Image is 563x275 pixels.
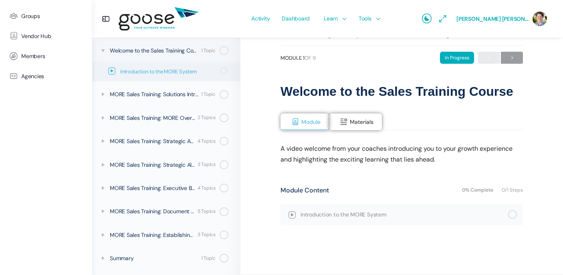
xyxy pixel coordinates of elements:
[440,52,474,64] div: In Progress
[92,248,240,269] a: Summary 1 Topic
[501,53,523,63] span: →
[280,84,523,99] h1: Welcome to the Sales Training Course
[523,237,563,275] iframe: Chat Widget
[110,160,195,169] div: MORE Sales Training: Strategic Alignment Plan
[198,184,216,192] div: 4 Topics
[110,137,195,146] div: MORE Sales Training: Strategic Analysis
[110,254,199,263] div: Summary
[21,73,44,80] span: Agencies
[305,55,316,61] span: of 9
[502,188,523,192] span: 0/1 Steps
[92,224,240,245] a: MORE Sales Training: Establishing Healthy Habits 3 Topics
[110,184,195,192] div: MORE Sales Training: Executive Briefing
[92,131,240,152] a: MORE Sales Training: Strategic Analysis 4 Topics
[92,84,240,105] a: MORE Sales Training: Solutions Introduced 1 Topic
[110,46,199,55] div: Welcome to the Sales Training Course
[198,114,216,121] div: 2 Topics
[4,6,88,26] a: Groups
[92,178,240,198] a: MORE Sales Training: Executive Briefing 4 Topics
[350,118,373,125] span: Materials
[92,40,240,61] a: Welcome to the Sales Training Course 1 Topic
[280,204,523,225] a: Not completed Introduction to the MORE System
[120,68,215,76] span: Introduction to the MORE System
[280,144,513,164] span: A video welcome from your coaches introducing you to your growth experience and highlighting the ...
[301,118,321,125] span: Module
[21,13,40,20] span: Groups
[92,107,240,128] a: MORE Sales Training: MORE Overview 2 Topics
[198,137,216,145] div: 4 Topics
[201,255,216,262] div: 1 Topic
[201,47,216,55] div: 1 Topic
[198,208,216,215] div: 5 Topics
[92,154,240,175] a: MORE Sales Training: Strategic Alignment Plan 3 Topics
[4,46,88,66] a: Members
[110,90,199,99] div: MORE Sales Training: Solutions Introduced
[280,55,316,61] span: Module 1
[92,201,240,222] a: MORE Sales Training: Document Workshop / Putting It To Work For You 5 Topics
[456,15,529,22] span: [PERSON_NAME] [PERSON_NAME]
[198,161,216,168] div: 3 Topics
[198,231,216,239] div: 3 Topics
[4,26,88,46] a: Vendor Hub
[110,113,195,122] div: MORE Sales Training: MORE Overview
[508,210,517,219] div: Not completed
[301,210,508,219] span: Introduction to the MORE System
[21,33,51,40] span: Vendor Hub
[4,66,88,86] a: Agencies
[462,188,498,192] span: 0% Complete
[110,207,195,216] div: MORE Sales Training: Document Workshop / Putting It To Work For You
[501,52,523,64] a: Next→
[92,61,240,81] a: Introduction to the MORE System
[110,231,195,239] div: MORE Sales Training: Establishing Healthy Habits
[280,185,329,196] span: Module Content
[21,53,45,60] span: Members
[201,91,216,98] div: 1 Topic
